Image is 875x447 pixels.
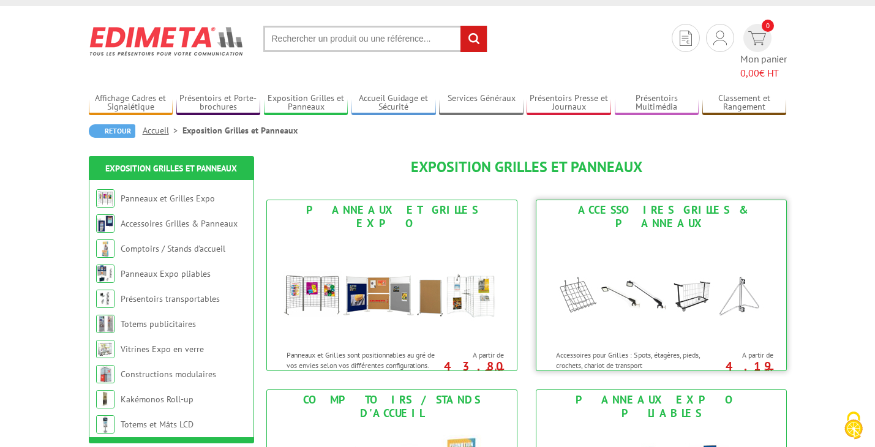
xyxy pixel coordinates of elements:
[740,67,759,79] span: 0,00
[762,20,774,32] span: 0
[121,419,193,430] a: Totems et Mâts LCD
[764,366,773,377] sup: HT
[96,315,115,333] img: Totems publicitaires
[121,344,204,355] a: Vitrines Expo en verre
[96,390,115,408] img: Kakémonos Roll-up
[121,193,215,204] a: Panneaux et Grilles Expo
[121,394,193,405] a: Kakémonos Roll-up
[96,239,115,258] img: Comptoirs / Stands d'accueil
[96,290,115,308] img: Présentoirs transportables
[527,93,611,113] a: Présentoirs Presse et Journaux
[121,268,211,279] a: Panneaux Expo pliables
[740,24,787,80] a: devis rapide 0 Mon panier 0,00€ HT
[713,31,727,45] img: devis rapide
[121,318,196,329] a: Totems publicitaires
[441,350,504,360] span: A partir de
[351,93,436,113] a: Accueil Guidage et Sécurité
[121,369,216,380] a: Constructions modulaires
[96,189,115,208] img: Panneaux et Grilles Expo
[96,365,115,383] img: Constructions modulaires
[740,66,787,80] span: € HT
[838,410,869,441] img: Cookies (fenêtre modale)
[287,350,438,370] p: Panneaux et Grilles sont positionnables au gré de vos envies selon vos différentes configurations.
[121,293,220,304] a: Présentoirs transportables
[176,93,261,113] a: Présentoirs et Porte-brochures
[711,350,773,360] span: A partir de
[832,405,875,447] button: Cookies (fenêtre modale)
[270,203,514,230] div: Panneaux et Grilles Expo
[266,200,517,371] a: Panneaux et Grilles Expo Panneaux et Grilles Expo Panneaux et Grilles sont positionnables au gré ...
[182,124,298,137] li: Exposition Grilles et Panneaux
[96,214,115,233] img: Accessoires Grilles & Panneaux
[143,125,182,136] a: Accueil
[702,93,787,113] a: Classement et Rangement
[435,362,504,377] p: 43.80 €
[439,93,524,113] a: Services Généraux
[556,350,708,370] p: Accessoires pour Grilles : Spots, étagères, pieds, crochets, chariot de transport
[96,415,115,434] img: Totems et Mâts LCD
[96,265,115,283] img: Panneaux Expo pliables
[705,362,773,377] p: 4.19 €
[264,93,348,113] a: Exposition Grilles et Panneaux
[536,200,787,371] a: Accessoires Grilles & Panneaux Accessoires Grilles & Panneaux Accessoires pour Grilles : Spots, é...
[680,31,692,46] img: devis rapide
[279,233,505,344] img: Panneaux et Grilles Expo
[539,393,783,420] div: Panneaux Expo pliables
[121,243,225,254] a: Comptoirs / Stands d'accueil
[96,340,115,358] img: Vitrines Expo en verre
[460,26,487,52] input: rechercher
[89,18,245,64] img: Edimeta
[548,233,775,344] img: Accessoires Grilles & Panneaux
[105,163,237,174] a: Exposition Grilles et Panneaux
[748,31,766,45] img: devis rapide
[89,93,173,113] a: Affichage Cadres et Signalétique
[263,26,487,52] input: Rechercher un produit ou une référence...
[270,393,514,420] div: Comptoirs / Stands d'accueil
[121,218,238,229] a: Accessoires Grilles & Panneaux
[539,203,783,230] div: Accessoires Grilles & Panneaux
[89,124,135,138] a: Retour
[266,159,787,175] h1: Exposition Grilles et Panneaux
[615,93,699,113] a: Présentoirs Multimédia
[495,366,504,377] sup: HT
[740,52,787,80] span: Mon panier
